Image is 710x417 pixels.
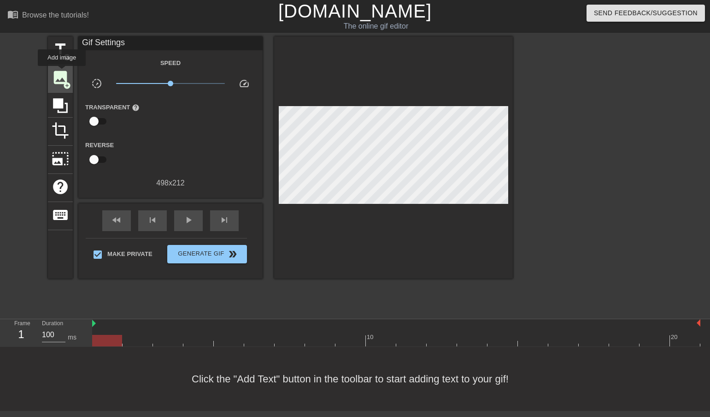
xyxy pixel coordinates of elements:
div: 498 x 212 [78,178,263,189]
div: Browse the tutorials! [22,11,89,19]
span: menu_book [7,9,18,20]
div: 20 [671,333,679,342]
a: [DOMAIN_NAME] [278,1,432,21]
label: Transparent [85,103,140,112]
div: 1 [14,326,28,343]
span: slow_motion_video [91,78,102,89]
label: Reverse [85,141,114,150]
span: Make Private [107,250,153,259]
label: Speed [160,59,181,68]
span: Generate Gif [171,249,243,260]
span: crop [52,122,69,139]
div: 10 [367,333,375,342]
span: double_arrow [227,249,238,260]
span: help [52,178,69,196]
button: Send Feedback/Suggestion [587,5,705,22]
button: Generate Gif [167,245,247,263]
span: add_circle [63,54,71,61]
span: title [52,41,69,58]
img: bound-end.png [697,319,700,327]
span: fast_rewind [111,214,122,226]
span: skip_next [219,214,230,226]
span: Send Feedback/Suggestion [594,7,698,19]
span: skip_previous [147,214,158,226]
span: add_circle [63,82,71,89]
span: keyboard [52,206,69,224]
span: play_arrow [183,214,194,226]
div: The online gif editor [241,21,511,32]
a: Browse the tutorials! [7,9,89,23]
span: help [132,104,140,112]
span: image [52,69,69,86]
span: speed [239,78,250,89]
div: Gif Settings [78,36,263,50]
div: ms [68,333,76,342]
div: Frame [7,319,35,346]
label: Duration [42,321,63,327]
span: photo_size_select_large [52,150,69,167]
